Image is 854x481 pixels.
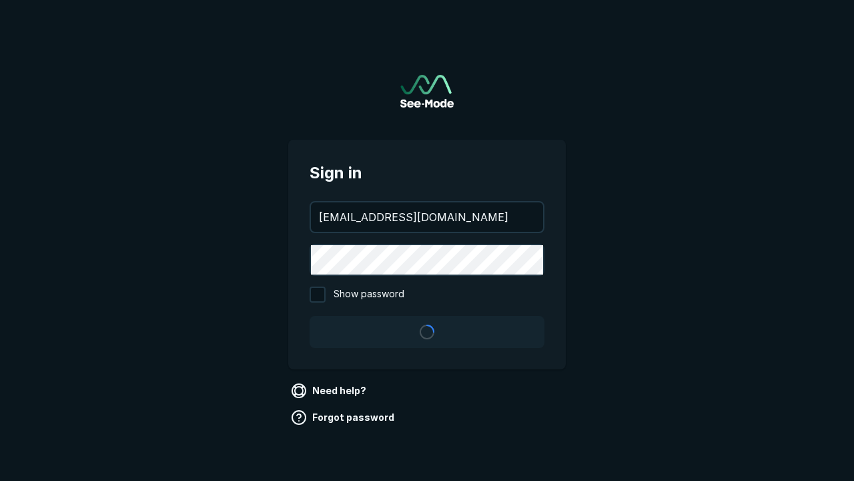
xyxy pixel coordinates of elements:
a: Need help? [288,380,372,402]
span: Sign in [310,161,544,185]
a: Forgot password [288,407,400,428]
a: Go to sign in [400,75,454,108]
input: your@email.com [311,202,543,232]
span: Show password [334,287,404,303]
img: See-Mode Logo [400,75,454,108]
